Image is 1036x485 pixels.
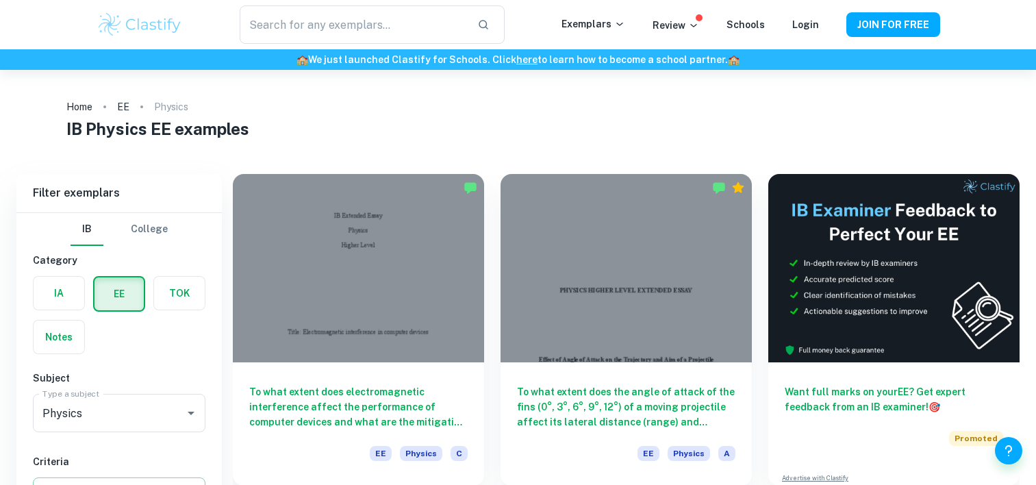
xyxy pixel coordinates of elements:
[995,437,1022,464] button: Help and Feedback
[181,403,201,423] button: Open
[728,54,740,65] span: 🏫
[16,174,222,212] h6: Filter exemplars
[117,97,129,116] a: EE
[727,19,765,30] a: Schools
[240,5,466,44] input: Search for any exemplars...
[154,99,188,114] p: Physics
[66,97,92,116] a: Home
[131,213,168,246] button: College
[34,277,84,310] button: IA
[97,11,184,38] img: Clastify logo
[718,446,735,461] span: A
[846,12,940,37] button: JOIN FOR FREE
[3,52,1033,67] h6: We just launched Clastify for Schools. Click to learn how to become a school partner.
[928,401,940,412] span: 🎯
[712,181,726,195] img: Marked
[517,384,735,430] h6: To what extent does the angle of attack of the fins (0°, 3°, 6°, 9°, 12°) of a moving projectile ...
[731,181,745,195] div: Premium
[33,454,205,469] h6: Criteria
[451,446,468,461] span: C
[296,54,308,65] span: 🏫
[34,321,84,353] button: Notes
[782,473,848,483] a: Advertise with Clastify
[400,446,442,461] span: Physics
[785,384,1003,414] h6: Want full marks on your EE ? Get expert feedback from an IB examiner!
[66,116,970,141] h1: IB Physics EE examples
[154,277,205,310] button: TOK
[516,54,538,65] a: here
[792,19,819,30] a: Login
[33,371,205,386] h6: Subject
[33,253,205,268] h6: Category
[561,16,625,32] p: Exemplars
[94,277,144,310] button: EE
[42,388,99,399] label: Type a subject
[637,446,659,461] span: EE
[71,213,103,246] button: IB
[464,181,477,195] img: Marked
[370,446,392,461] span: EE
[949,431,1003,446] span: Promoted
[249,384,468,430] h6: To what extent does electromagnetic interference affect the performance of computer devices and w...
[71,213,168,246] div: Filter type choice
[653,18,699,33] p: Review
[768,174,1020,362] img: Thumbnail
[668,446,710,461] span: Physics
